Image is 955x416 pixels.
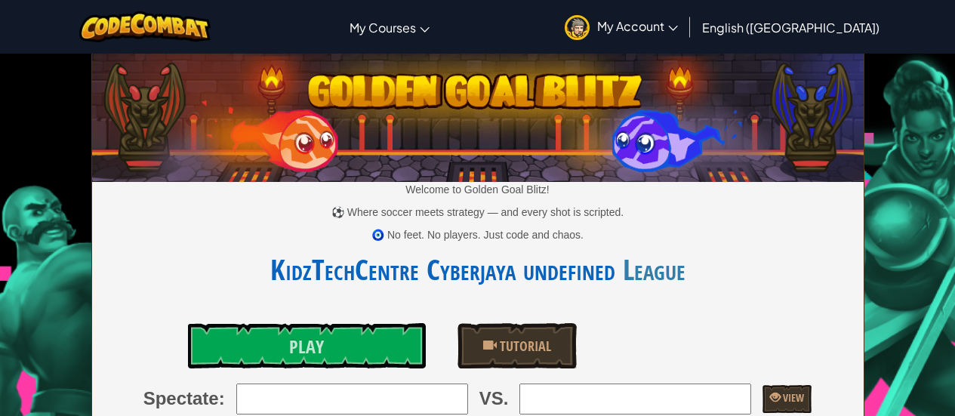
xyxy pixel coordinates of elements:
[695,7,887,48] a: English ([GEOGRAPHIC_DATA])
[92,205,864,220] p: ⚽ Where soccer meets strategy — and every shot is scripted.
[342,7,437,48] a: My Courses
[557,3,685,51] a: My Account
[92,182,864,197] p: Welcome to Golden Goal Blitz!
[479,386,509,411] span: VS.
[615,249,685,289] span: League
[270,249,615,289] a: KidzTechCentre Cyberjaya undefined
[457,323,577,368] a: Tutorial
[597,18,678,34] span: My Account
[92,48,864,182] img: Golden Goal
[289,334,324,359] span: Play
[350,20,416,35] span: My Courses
[781,390,804,405] span: View
[143,386,219,411] span: Spectate
[565,15,590,40] img: avatar
[92,227,864,242] p: 🧿 No feet. No players. Just code and chaos.
[497,337,551,356] span: Tutorial
[79,11,211,42] img: CodeCombat logo
[702,20,880,35] span: English ([GEOGRAPHIC_DATA])
[219,386,225,411] span: :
